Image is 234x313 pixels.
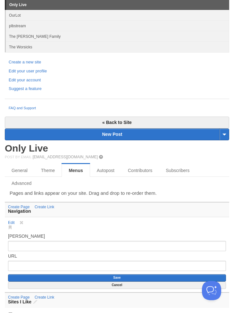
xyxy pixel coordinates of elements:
[9,86,225,92] a: Suggest a feature
[8,299,226,304] h3: Sites I Like
[8,234,226,240] label: [PERSON_NAME]
[8,274,226,282] button: Save
[5,155,31,159] span: Post by Email
[5,164,34,177] a: General
[5,177,38,190] a: Advanced
[5,117,229,128] a: « Back to Site
[8,282,226,289] button: Cancel
[9,59,225,66] a: Create a new site
[62,164,90,177] a: Menus
[5,129,229,140] a: New Post
[6,42,229,52] a: The Worsicks
[33,155,98,159] a: [EMAIL_ADDRESS][DOMAIN_NAME]
[6,31,229,42] a: The [PERSON_NAME] Family
[121,164,159,177] a: Contributors
[6,10,229,21] a: OurLot
[34,164,62,177] a: Theme
[6,21,229,31] a: plbstream
[9,105,225,111] a: FAQ and Support
[159,164,196,177] a: Subscribers
[9,68,225,75] a: Edit your user profile
[202,281,221,300] iframe: Help Scout Beacon - Open
[90,164,121,177] a: Autopost
[35,295,54,300] a: Create Link
[5,143,48,153] a: Only Live
[8,295,29,300] a: Create Page
[10,190,224,196] p: Pages and links appear on your site. Drag and drop to re-order them.
[8,254,226,260] label: URL
[8,209,226,214] h3: Navigation
[9,77,225,84] a: Edit your account
[35,205,54,209] a: Create Link
[8,220,15,225] a: Edit
[8,205,29,209] a: Create Page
